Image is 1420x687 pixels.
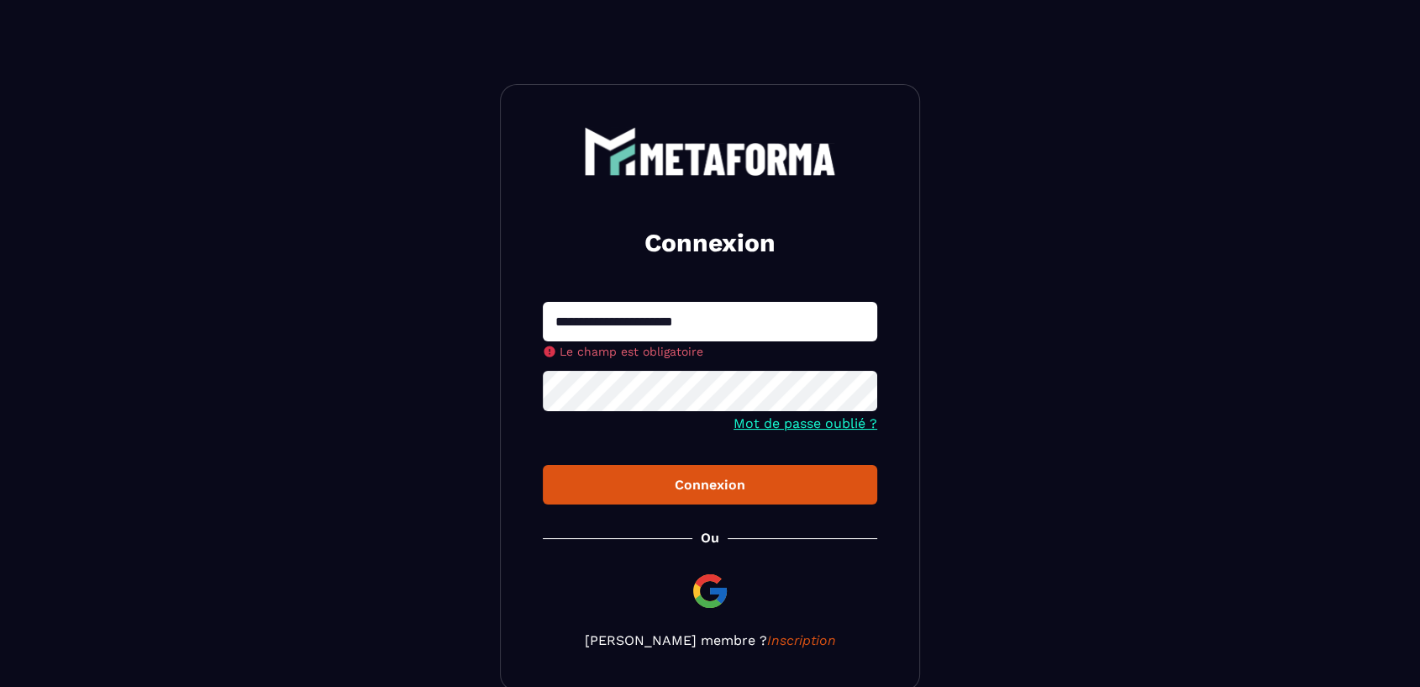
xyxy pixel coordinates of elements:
[690,571,730,611] img: google
[563,226,857,260] h2: Connexion
[560,345,703,358] span: Le champ est obligatoire
[556,477,864,493] div: Connexion
[701,530,719,546] p: Ou
[543,465,877,505] button: Connexion
[584,127,836,176] img: logo
[543,127,877,176] a: logo
[543,632,877,648] p: [PERSON_NAME] membre ?
[767,632,836,648] a: Inscription
[734,415,877,431] a: Mot de passe oublié ?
